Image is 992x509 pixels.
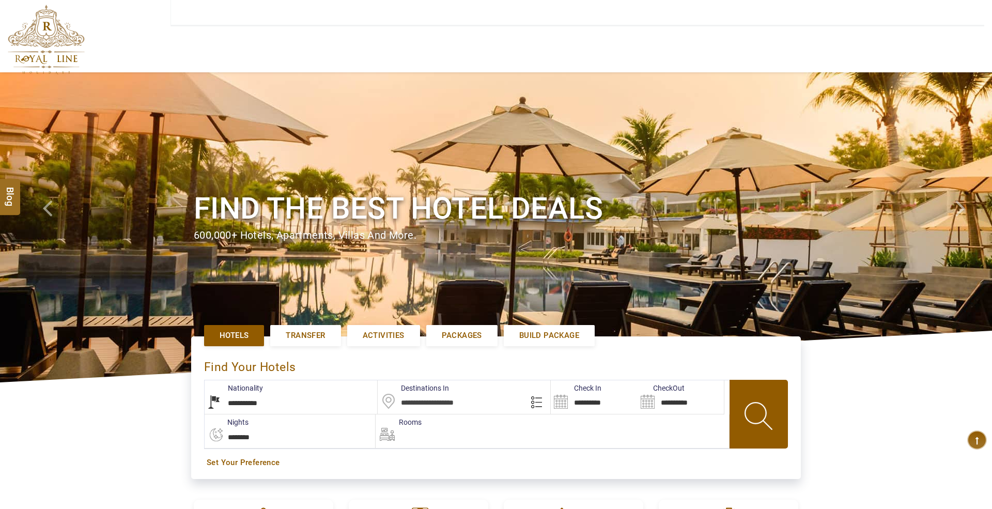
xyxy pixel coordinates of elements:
[194,228,798,243] div: 600,000+ hotels, apartments, villas and more.
[376,417,422,427] label: Rooms
[347,325,420,346] a: Activities
[194,189,798,228] h1: Find the best hotel deals
[4,187,17,196] span: Blog
[205,383,263,393] label: Nationality
[220,330,249,341] span: Hotels
[504,325,595,346] a: Build Package
[378,383,449,393] label: Destinations In
[638,383,685,393] label: CheckOut
[204,417,249,427] label: nights
[8,5,85,74] img: The Royal Line Holidays
[363,330,405,341] span: Activities
[519,330,579,341] span: Build Package
[204,325,264,346] a: Hotels
[551,380,637,414] input: Search
[204,349,788,380] div: Find Your Hotels
[426,325,498,346] a: Packages
[638,380,724,414] input: Search
[270,325,340,346] a: Transfer
[551,383,601,393] label: Check In
[442,330,482,341] span: Packages
[207,457,785,468] a: Set Your Preference
[286,330,325,341] span: Transfer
